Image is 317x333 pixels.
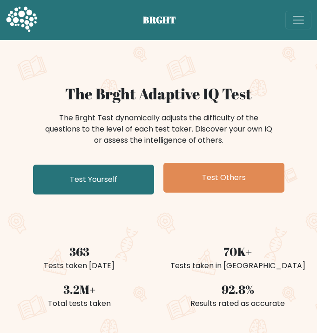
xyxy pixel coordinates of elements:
div: 92.8% [164,281,312,298]
button: Toggle navigation [285,11,311,29]
h1: The Brght Adaptive IQ Test [6,85,311,103]
div: Tests taken [DATE] [6,260,153,271]
span: BRGHT [143,13,188,27]
div: The Brght Test dynamically adjusts the difficulty of the questions to the level of each test take... [42,112,275,146]
a: Test Others [163,163,284,193]
div: Total tests taken [6,298,153,309]
div: 70K+ [164,243,312,260]
div: Tests taken in [GEOGRAPHIC_DATA] [164,260,312,271]
div: Results rated as accurate [164,298,312,309]
a: Test Yourself [33,165,154,194]
div: 363 [6,243,153,260]
div: 3.2M+ [6,281,153,298]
